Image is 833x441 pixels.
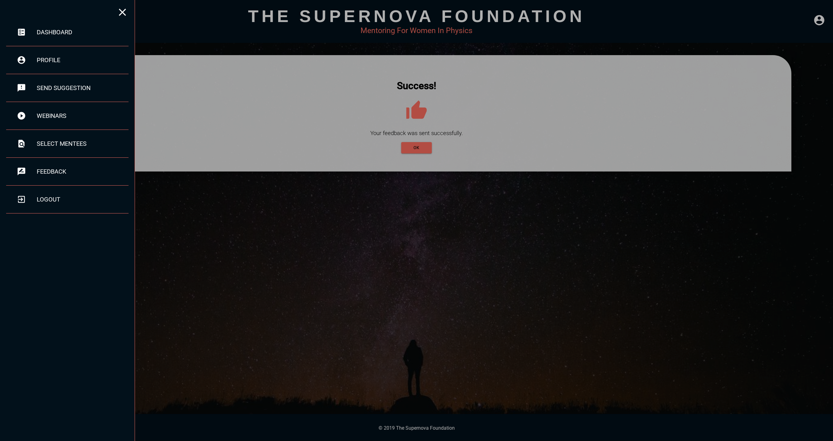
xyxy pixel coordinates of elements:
div: webinars [37,112,129,119]
div: logout [37,196,129,203]
div: feedback [37,168,129,175]
div: send suggestion [37,84,129,92]
div: dashboard [37,28,129,36]
div: profile [37,56,129,64]
div: select mentees [37,140,129,147]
